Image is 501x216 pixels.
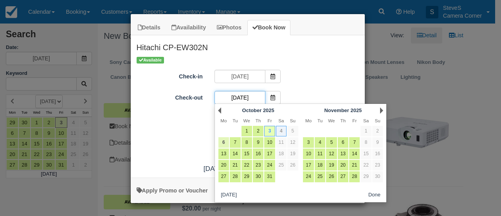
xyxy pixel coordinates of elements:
a: 10 [264,137,275,148]
div: : [131,164,365,174]
a: 31 [264,171,275,182]
a: 9 [253,137,263,148]
span: [DATE] - [DATE] [204,165,252,172]
a: 25 [276,160,287,171]
span: Thursday [256,118,261,123]
label: Check-out [131,91,209,102]
a: 23 [372,160,383,171]
span: Sunday [290,118,296,123]
a: 22 [241,160,252,171]
span: Thursday [341,118,346,123]
a: 27 [218,171,229,182]
a: 6 [338,137,348,148]
a: 27 [338,171,348,182]
a: 28 [230,171,240,182]
a: 22 [360,160,371,171]
span: Tuesday [232,118,238,123]
a: 23 [253,160,263,171]
a: 14 [349,149,360,159]
a: 16 [253,149,263,159]
span: November [324,107,349,113]
a: 21 [230,160,240,171]
a: 13 [218,149,229,159]
a: 20 [218,160,229,171]
a: 17 [303,160,314,171]
span: Saturday [278,118,284,123]
a: Apply Voucher [137,187,208,194]
span: October [242,107,262,113]
a: 18 [276,149,287,159]
a: 13 [338,149,348,159]
span: 2025 [350,107,362,113]
a: 17 [264,149,275,159]
a: 28 [349,171,360,182]
span: Wednesday [243,118,250,123]
a: 10 [303,149,314,159]
a: 29 [360,171,371,182]
a: 3 [303,137,314,148]
a: 3 [264,126,275,136]
a: 30 [253,171,263,182]
span: Monday [305,118,312,123]
a: 19 [287,149,298,159]
a: Availability [166,20,211,35]
a: 4 [315,137,325,148]
a: 12 [326,149,337,159]
a: 21 [349,160,360,171]
a: 29 [241,171,252,182]
a: 26 [287,160,298,171]
a: 18 [315,160,325,171]
span: Friday [268,118,272,123]
a: Photos [212,20,247,35]
a: 2 [372,126,383,136]
a: Book Now [247,20,290,35]
span: Wednesday [328,118,335,123]
a: 2 [253,126,263,136]
a: Details [133,20,166,35]
button: Done [365,191,384,200]
a: 30 [372,171,383,182]
a: 24 [303,171,314,182]
a: 19 [326,160,337,171]
div: Item Modal [131,35,365,174]
a: Prev [218,107,221,114]
span: Friday [352,118,357,123]
h2: Hitachi CP-EW302N [131,35,365,56]
a: 5 [326,137,337,148]
span: Available [137,57,164,64]
a: 6 [218,137,229,148]
span: Monday [220,118,227,123]
a: 26 [326,171,337,182]
a: 14 [230,149,240,159]
a: 8 [360,137,371,148]
a: 4 [276,126,287,136]
a: 5 [287,126,298,136]
span: Tuesday [317,118,323,123]
a: 16 [372,149,383,159]
a: 1 [360,126,371,136]
span: 2025 [263,107,274,113]
a: 7 [230,137,240,148]
a: 8 [241,137,252,148]
a: 25 [315,171,325,182]
a: 11 [276,137,287,148]
a: 15 [360,149,371,159]
a: 12 [287,137,298,148]
a: 11 [315,149,325,159]
a: 1 [241,126,252,136]
button: [DATE] [218,191,240,200]
span: Sunday [375,118,380,123]
label: Check-in [131,70,209,81]
a: Next [380,107,383,114]
span: Saturday [363,118,369,123]
a: 20 [338,160,348,171]
a: 9 [372,137,383,148]
a: 15 [241,149,252,159]
a: 24 [264,160,275,171]
a: 7 [349,137,360,148]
